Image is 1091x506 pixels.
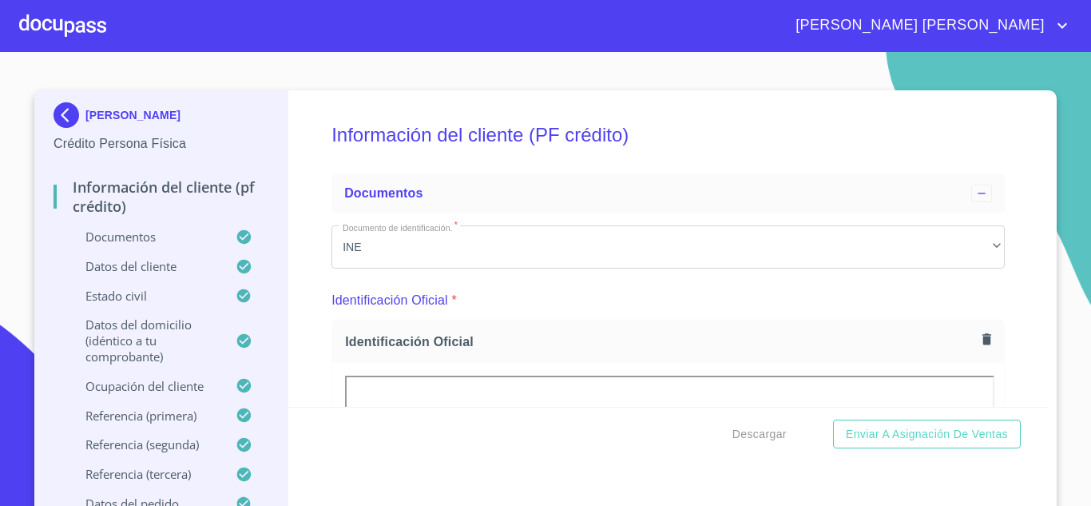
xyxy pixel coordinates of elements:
div: Documentos [331,174,1005,213]
span: [PERSON_NAME] [PERSON_NAME] [784,13,1053,38]
p: Ocupación del Cliente [54,378,236,394]
span: Documentos [344,186,423,200]
h5: Información del cliente (PF crédito) [331,102,1005,168]
p: Datos del domicilio (idéntico a tu comprobante) [54,317,236,365]
p: Información del cliente (PF crédito) [54,177,268,216]
button: Enviar a Asignación de Ventas [833,420,1021,449]
img: Docupass spot blue [54,102,85,128]
p: Referencia (tercera) [54,466,236,482]
span: Enviar a Asignación de Ventas [846,424,1008,444]
p: Crédito Persona Física [54,134,268,153]
p: Identificación Oficial [331,291,448,310]
p: Estado Civil [54,288,236,304]
p: Referencia (primera) [54,408,236,424]
p: Datos del cliente [54,258,236,274]
span: Descargar [732,424,787,444]
p: Documentos [54,229,236,245]
span: Identificación Oficial [345,333,976,350]
button: Descargar [726,420,793,449]
p: [PERSON_NAME] [85,109,181,122]
div: [PERSON_NAME] [54,102,268,134]
button: account of current user [784,13,1072,38]
p: Referencia (segunda) [54,436,236,452]
div: INE [331,225,1005,269]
